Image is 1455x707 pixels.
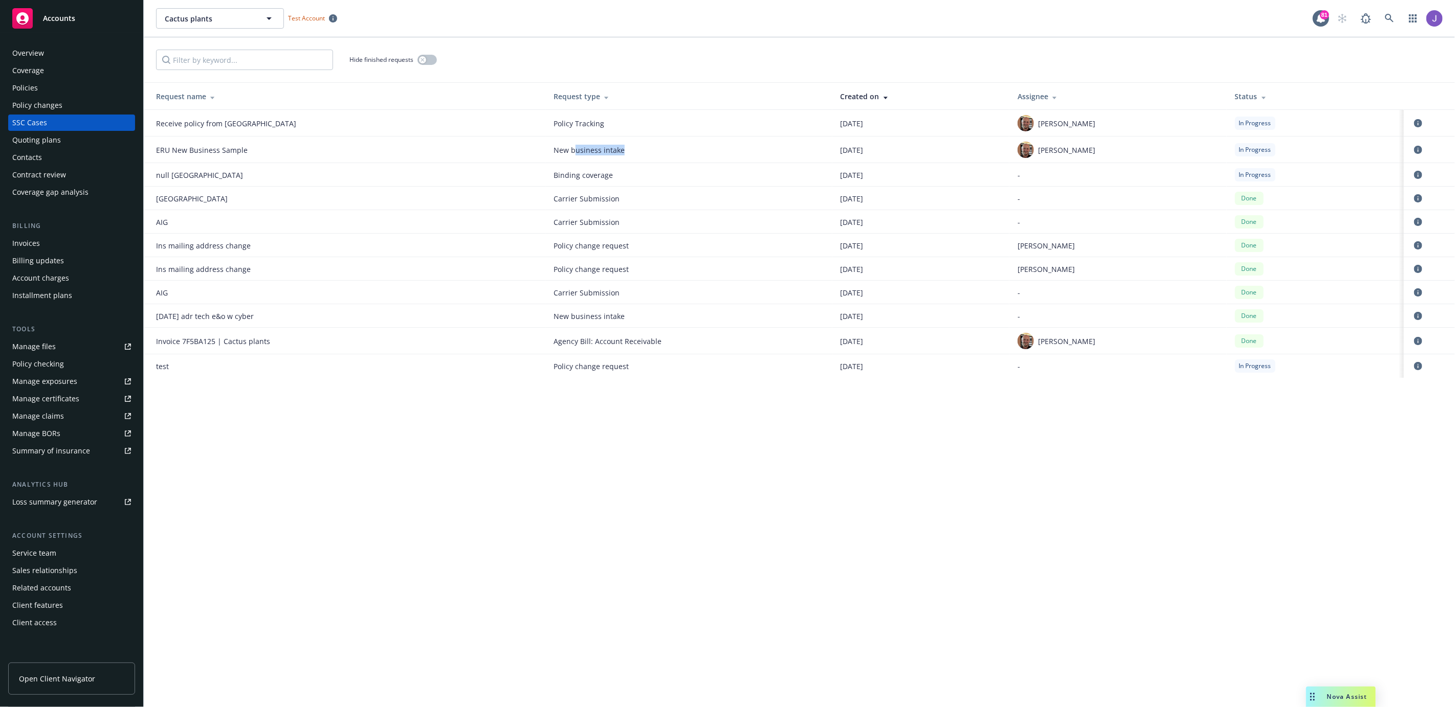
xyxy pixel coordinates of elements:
[1320,10,1329,19] div: 81
[8,324,135,334] div: Tools
[1412,192,1424,204] a: circleInformation
[554,311,824,322] span: New business intake
[288,14,325,22] span: Test Account
[1018,240,1075,251] span: [PERSON_NAME]
[1412,144,1424,156] a: circleInformation
[8,62,135,79] a: Coverage
[1356,8,1376,29] a: Report a Bug
[12,494,97,510] div: Loss summary generator
[8,80,135,96] a: Policies
[1412,169,1424,181] a: circleInformation
[12,562,77,579] div: Sales relationships
[156,8,284,29] button: Cactus plants
[1306,687,1376,707] button: Nova Assist
[12,270,69,286] div: Account charges
[1239,194,1260,203] span: Done
[1018,142,1034,158] img: photo
[8,531,135,541] div: Account settings
[156,240,310,251] div: Ins mailing address change
[12,545,56,561] div: Service team
[1412,310,1424,322] a: circleInformation
[1018,170,1219,180] div: -
[8,235,135,252] a: Invoices
[1018,361,1219,372] div: -
[8,253,135,269] a: Billing updates
[8,494,135,510] a: Loss summary generator
[12,184,89,200] div: Coverage gap analysis
[8,115,135,131] a: SSC Cases
[1412,239,1424,252] a: circleInformation
[1239,288,1260,297] span: Done
[1239,336,1260,346] span: Done
[156,170,310,180] div: null Hartford
[8,480,135,490] div: Analytics hub
[8,4,135,33] a: Accounts
[12,443,90,459] div: Summary of insurance
[841,170,864,180] span: [DATE]
[554,145,824,155] span: New business intake
[1239,241,1260,250] span: Done
[841,361,864,372] span: [DATE]
[841,118,864,129] span: [DATE]
[12,45,44,61] div: Overview
[8,391,135,407] a: Manage certificates
[1239,217,1260,226] span: Done
[12,167,66,183] div: Contract review
[1239,264,1260,273] span: Done
[12,425,60,442] div: Manage BORs
[12,391,79,407] div: Manage certificates
[8,545,135,561] a: Service team
[8,184,135,200] a: Coverage gap analysis
[156,361,310,372] div: test
[12,373,77,390] div: Manage exposures
[8,270,135,286] a: Account charges
[1332,8,1353,29] a: Start snowing
[8,97,135,113] a: Policy changes
[12,80,38,96] div: Policies
[1018,333,1034,349] img: photo
[841,91,1001,102] div: Created on
[43,14,75,22] span: Accounts
[1239,311,1260,321] span: Done
[554,217,824,227] span: Carrier Submission
[8,580,135,596] a: Related accounts
[12,62,44,79] div: Coverage
[1018,193,1219,204] div: -
[8,149,135,166] a: Contacts
[1379,8,1400,29] a: Search
[1412,263,1424,275] a: circleInformation
[349,55,413,64] span: Hide finished requests
[554,118,824,129] span: Policy Tracking
[12,356,64,372] div: Policy checking
[8,221,135,231] div: Billing
[554,91,824,102] div: Request type
[1018,115,1034,131] img: photo
[156,336,310,347] div: Invoice 7F5BA125 | Cactus plants
[1018,287,1219,298] div: -
[8,45,135,61] a: Overview
[841,336,864,347] span: [DATE]
[8,132,135,148] a: Quoting plans
[1235,91,1396,102] div: Status
[156,50,333,70] input: Filter by keyword...
[1018,91,1219,102] div: Assignee
[8,597,135,613] a: Client features
[12,235,40,252] div: Invoices
[19,673,95,684] span: Open Client Navigator
[1412,335,1424,347] a: circleInformation
[554,170,824,180] span: Binding coverage
[1412,117,1424,129] a: circleInformation
[156,91,537,102] div: Request name
[8,338,135,355] a: Manage files
[156,193,310,204] div: Hartford
[12,580,71,596] div: Related accounts
[841,145,864,155] span: [DATE]
[12,614,57,631] div: Client access
[1038,118,1095,129] span: [PERSON_NAME]
[1412,286,1424,299] a: circleInformation
[8,167,135,183] a: Contract review
[8,425,135,442] a: Manage BORs
[1327,692,1368,701] span: Nova Assist
[1412,216,1424,228] a: circleInformation
[1412,360,1424,372] a: circleInformation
